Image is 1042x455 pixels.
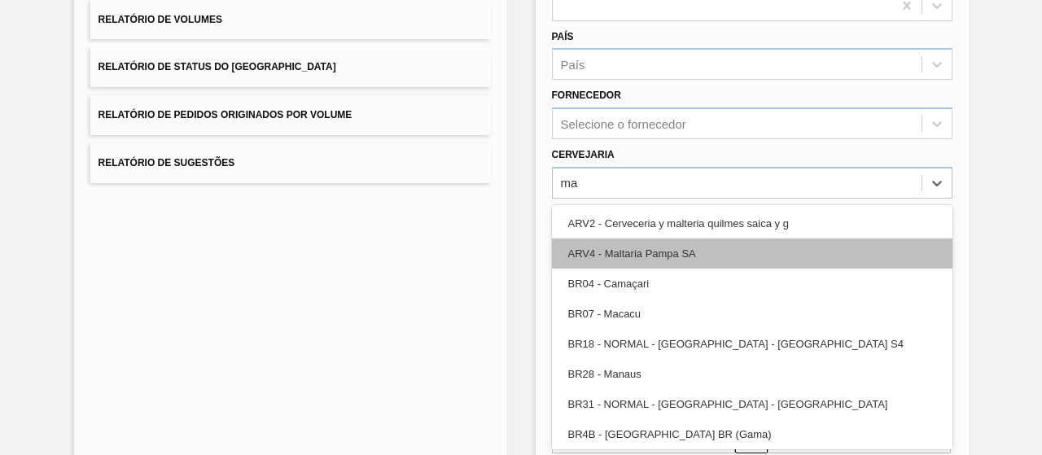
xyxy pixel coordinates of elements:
div: BR07 - Macacu [552,299,952,329]
div: ARV2 - Cerveceria y malteria quilmes saica y g [552,208,952,238]
div: BR18 - NORMAL - [GEOGRAPHIC_DATA] - [GEOGRAPHIC_DATA] S4 [552,329,952,359]
div: Selecione o fornecedor [561,117,686,131]
label: País [552,31,574,42]
span: Relatório de Status do [GEOGRAPHIC_DATA] [99,61,336,72]
label: Fornecedor [552,90,621,101]
button: Relatório de Sugestões [90,143,491,183]
label: Cervejaria [552,149,615,160]
div: BR04 - Camaçari [552,269,952,299]
span: Relatório de Pedidos Originados por Volume [99,109,352,120]
button: Relatório de Status do [GEOGRAPHIC_DATA] [90,47,491,87]
div: ARV4 - Maltaria Pampa SA [552,238,952,269]
div: País [561,58,585,72]
div: BR28 - Manaus [552,359,952,389]
span: Relatório de Volumes [99,14,222,25]
span: Relatório de Sugestões [99,157,235,168]
button: Relatório de Pedidos Originados por Volume [90,95,491,135]
div: BR31 - NORMAL - [GEOGRAPHIC_DATA] - [GEOGRAPHIC_DATA] [552,389,952,419]
div: BR4B - [GEOGRAPHIC_DATA] BR (Gama) [552,419,952,449]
